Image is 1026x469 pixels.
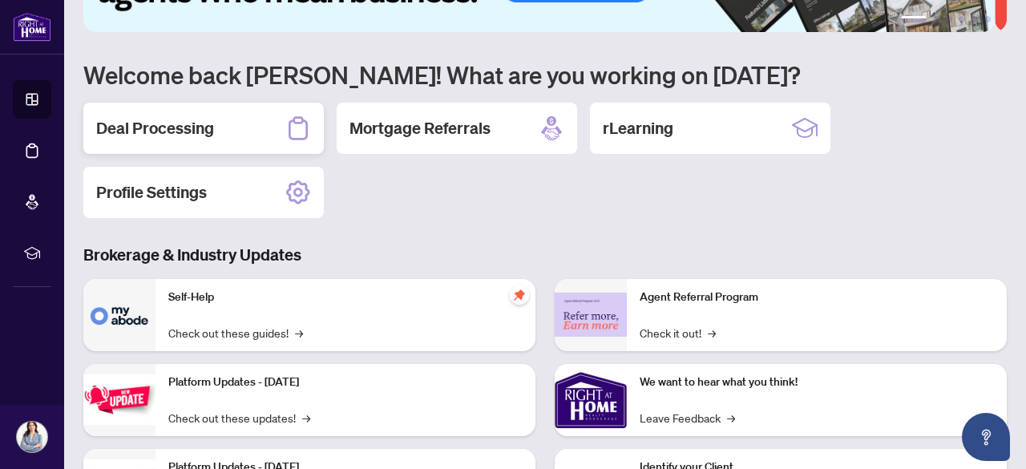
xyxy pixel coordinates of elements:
a: Check out these updates!→ [168,409,310,427]
p: Platform Updates - [DATE] [168,374,523,391]
img: Self-Help [83,279,156,351]
h2: rLearning [603,117,673,139]
h2: Deal Processing [96,117,214,139]
img: Profile Icon [17,422,47,452]
span: → [708,324,716,342]
h2: Mortgage Referrals [349,117,491,139]
a: Check out these guides!→ [168,324,303,342]
span: → [295,324,303,342]
span: → [302,409,310,427]
h2: Profile Settings [96,181,207,204]
img: Agent Referral Program [555,293,627,337]
span: → [727,409,735,427]
button: 3 [946,16,952,22]
p: Self-Help [168,289,523,306]
h3: Brokerage & Industry Updates [83,244,1007,266]
button: 6 [984,16,991,22]
img: logo [13,12,51,42]
button: 2 [933,16,939,22]
button: Open asap [962,413,1010,461]
img: We want to hear what you think! [555,364,627,436]
p: We want to hear what you think! [640,374,994,391]
button: 4 [959,16,965,22]
button: 5 [971,16,978,22]
img: Platform Updates - July 21, 2025 [83,374,156,425]
h1: Welcome back [PERSON_NAME]! What are you working on [DATE]? [83,59,1007,90]
a: Check it out!→ [640,324,716,342]
span: pushpin [510,285,529,305]
a: Leave Feedback→ [640,409,735,427]
p: Agent Referral Program [640,289,994,306]
button: 1 [901,16,927,22]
